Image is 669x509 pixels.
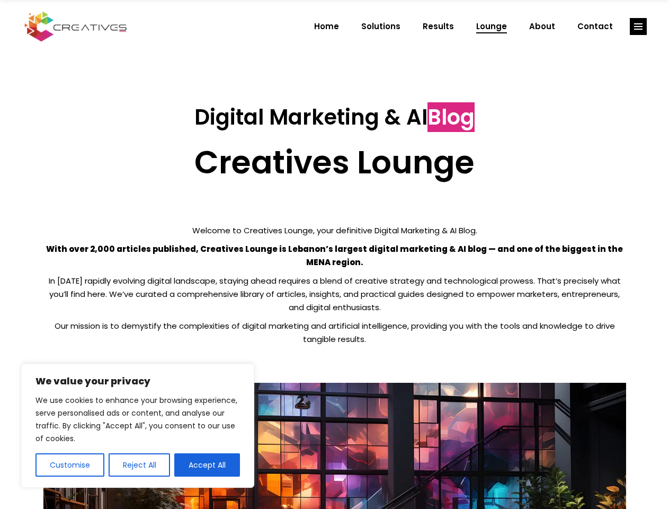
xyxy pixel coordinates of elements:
[35,453,104,477] button: Customise
[423,13,454,40] span: Results
[529,13,555,40] span: About
[43,143,626,181] h2: Creatives Lounge
[427,102,475,132] span: Blog
[577,13,613,40] span: Contact
[174,453,240,477] button: Accept All
[21,364,254,488] div: We value your privacy
[518,13,566,40] a: About
[43,224,626,237] p: Welcome to Creatives Lounge, your definitive Digital Marketing & AI Blog.
[314,13,339,40] span: Home
[46,243,623,268] strong: With over 2,000 articles published, Creatives Lounge is Lebanon’s largest digital marketing & AI ...
[476,13,507,40] span: Lounge
[35,375,240,388] p: We value your privacy
[412,13,465,40] a: Results
[43,104,626,130] h3: Digital Marketing & AI
[303,13,350,40] a: Home
[43,274,626,314] p: In [DATE] rapidly evolving digital landscape, staying ahead requires a blend of creative strategy...
[35,394,240,445] p: We use cookies to enhance your browsing experience, serve personalised ads or content, and analys...
[630,18,647,35] a: link
[465,13,518,40] a: Lounge
[22,10,129,43] img: Creatives
[109,453,171,477] button: Reject All
[43,319,626,346] p: Our mission is to demystify the complexities of digital marketing and artificial intelligence, pr...
[361,13,400,40] span: Solutions
[566,13,624,40] a: Contact
[350,13,412,40] a: Solutions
